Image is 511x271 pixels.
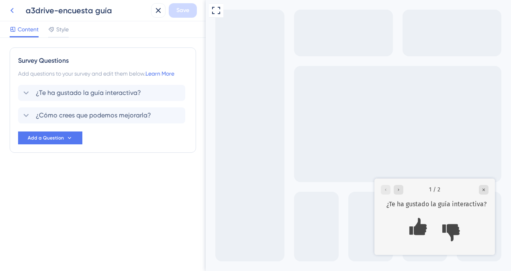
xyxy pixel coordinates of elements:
iframe: UserGuiding Survey [169,179,289,255]
span: ¿Te ha gustado la guía interactiva? [36,88,141,98]
span: Save [176,6,189,15]
div: Survey Questions [18,56,188,66]
span: Add a Question [28,135,64,141]
div: Add questions to your survey and edit them below. [18,69,188,78]
span: Content [18,25,39,34]
div: a3drive-encuesta guía [26,5,148,16]
button: Add a Question [18,131,82,144]
span: ¿Cómo crees que podemos mejorarla? [36,111,151,120]
button: Save [169,3,197,18]
a: Learn More [145,70,174,77]
span: Style [56,25,69,34]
